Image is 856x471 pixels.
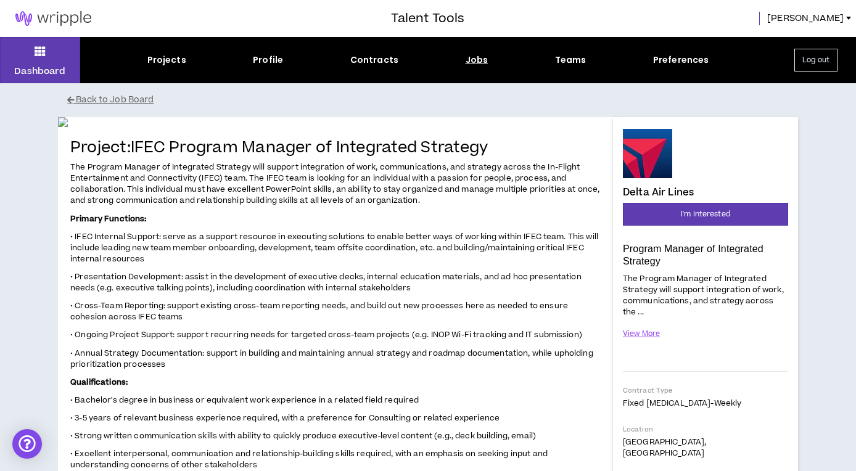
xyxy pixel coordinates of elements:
span: • Ongoing Project Support: support recurring needs for targeted cross-team projects (e.g. INOP Wi... [70,329,582,340]
strong: Qualifications: [70,377,128,388]
button: Back to Job Board [67,89,807,111]
button: Log out [794,49,837,72]
button: I'm Interested [623,203,788,226]
h4: Delta Air Lines [623,187,694,198]
p: [GEOGRAPHIC_DATA], [GEOGRAPHIC_DATA] [623,436,788,459]
span: • Cross-Team Reporting: support existing cross-team reporting needs, and build out new processes ... [70,300,568,322]
div: Preferences [653,54,709,67]
div: Contracts [350,54,398,67]
button: View More [623,323,660,345]
span: • Annual Strategy Documentation: support in building and maintaining annual strategy and roadmap ... [70,348,593,370]
span: Fixed [MEDICAL_DATA] - weekly [623,398,741,409]
div: Teams [555,54,586,67]
p: Program Manager of Integrated Strategy [623,243,788,268]
h3: Talent Tools [391,9,464,28]
div: Projects [147,54,186,67]
span: • Excellent interpersonal, communication and relationship-building skills required, with an empha... [70,448,548,470]
strong: Primary Functions: [70,213,147,224]
img: If5NRre97O0EyGp9LF2GTzGWhqxOdcSwmBf3ATVg.jpg [58,117,613,127]
span: • 3-5 years of relevant business experience required, with a preference for Consulting or related... [70,412,500,424]
p: Dashboard [14,65,65,78]
span: • Strong written communication skills with ability to quickly produce executive-level content (e.... [70,430,536,441]
span: [PERSON_NAME] [767,12,844,25]
span: The Program Manager of Integrated Strategy will support integration of work, communications, and ... [70,162,599,206]
p: Contract Type [623,386,788,395]
p: The Program Manager of Integrated Strategy will support integration of work, communications, and ... [623,272,788,318]
div: Open Intercom Messenger [12,429,42,459]
span: • Presentation Development: assist in the development of executive decks, internal education mate... [70,271,582,293]
p: Location [623,425,788,434]
span: • Bachelor's degree in business or equivalent work experience in a related field required [70,395,419,406]
h4: Project: IFEC Program Manager of Integrated Strategy [70,139,601,157]
span: • IFEC Internal Support: serve as a support resource in executing solutions to enable better ways... [70,231,598,264]
span: I'm Interested [681,208,730,220]
div: Profile [253,54,283,67]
